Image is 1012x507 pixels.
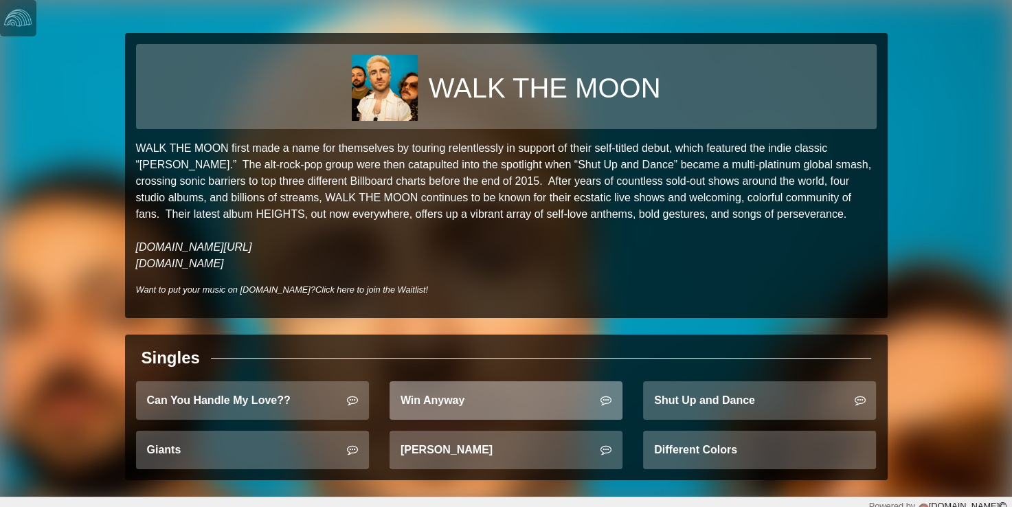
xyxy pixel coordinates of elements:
[136,258,224,269] a: [DOMAIN_NAME]
[136,431,369,469] a: Giants
[142,346,200,370] div: Singles
[643,381,876,420] a: Shut Up and Dance
[4,4,32,32] img: logo-white-4c48a5e4bebecaebe01ca5a9d34031cfd3d4ef9ae749242e8c4bf12ef99f53e8.png
[136,381,369,420] a: Can You Handle My Love??
[136,284,429,295] i: Want to put your music on [DOMAIN_NAME]?
[429,71,661,104] h1: WALK THE MOON
[390,431,622,469] a: [PERSON_NAME]
[390,381,622,420] a: Win Anyway
[352,55,418,121] img: 338b1fbd381984b11e422ecb6bdac12289548b1f83705eb59faa29187b674643.jpg
[136,140,877,272] p: WALK THE MOON first made a name for themselves by touring relentlessly in support of their self-t...
[643,431,876,469] a: Different Colors
[315,284,428,295] a: Click here to join the Waitlist!
[136,241,252,253] a: [DOMAIN_NAME][URL]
